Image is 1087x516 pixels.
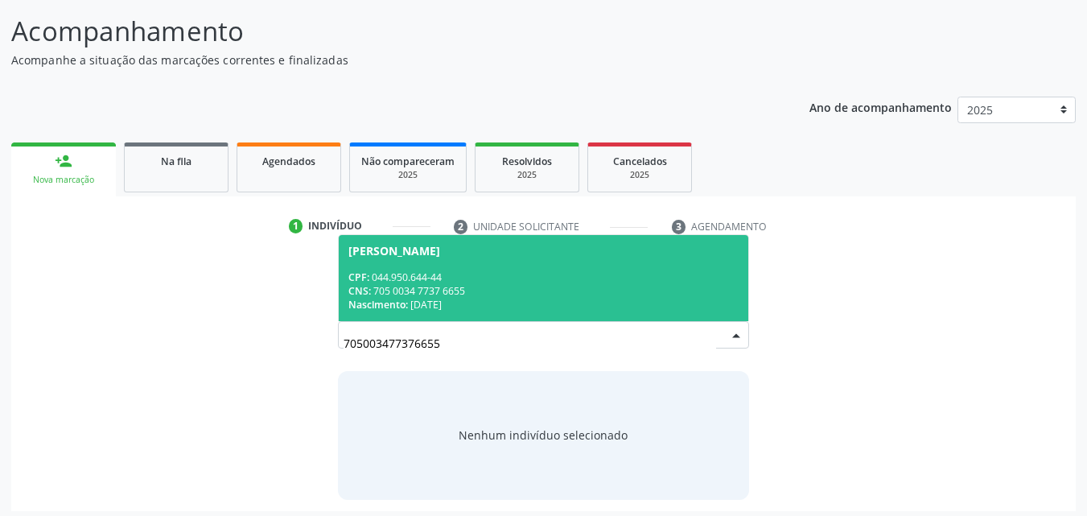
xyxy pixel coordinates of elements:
p: Ano de acompanhamento [809,97,952,117]
span: CNS: [348,284,371,298]
div: [PERSON_NAME] [348,245,440,258]
span: Resolvidos [502,155,552,168]
p: Acompanhe a situação das marcações correntes e finalizadas [11,52,756,68]
div: 705 0034 7737 6655 [348,284,739,298]
p: Acompanhamento [11,11,756,52]
div: Indivíduo [308,219,362,233]
span: CPF: [348,270,369,284]
div: [DATE] [348,298,739,312]
div: Nova marcação [23,174,105,186]
span: Agendados [262,155,315,168]
div: 2025 [487,169,567,181]
div: Nenhum indivíduo selecionado [459,427,628,444]
span: Nascimento: [348,298,408,312]
div: 2025 [361,169,455,181]
div: person_add [55,152,72,170]
input: Busque por nome, CNS ou CPF [344,327,717,359]
span: Não compareceram [361,155,455,168]
div: 044.950.644-44 [348,270,739,284]
span: Na fila [161,155,191,168]
span: Cancelados [613,155,667,168]
div: 1 [289,219,303,233]
div: 2025 [599,169,680,181]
